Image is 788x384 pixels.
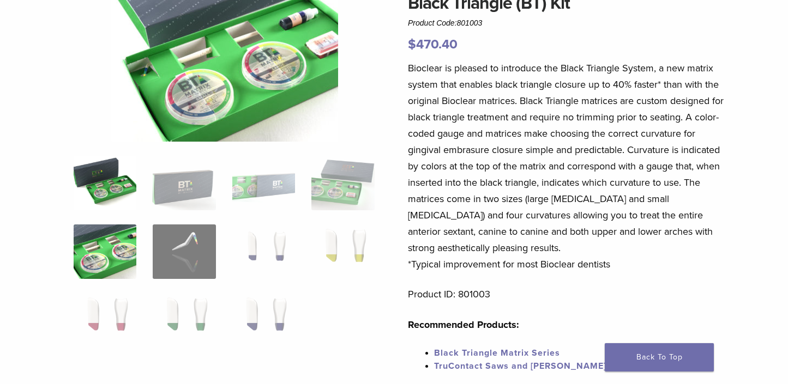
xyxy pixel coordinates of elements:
span: $ [408,36,416,52]
span: 801003 [457,19,483,27]
img: Intro-Black-Triangle-Kit-6-Copy-e1548792917662-324x324.jpg [74,156,136,210]
a: TruContact Saws and [PERSON_NAME] [434,361,606,371]
img: Black Triangle (BT) Kit - Image 7 [232,224,295,279]
a: Back To Top [605,343,714,371]
img: Black Triangle (BT) Kit - Image 3 [232,156,295,210]
p: Bioclear is pleased to introduce the Black Triangle System, a new matrix system that enables blac... [408,60,729,272]
img: Black Triangle (BT) Kit - Image 9 [74,293,136,348]
span: Product Code: [408,19,482,27]
p: Product ID: 801003 [408,286,729,302]
img: Black Triangle (BT) Kit - Image 4 [311,156,374,210]
img: Black Triangle (BT) Kit - Image 8 [311,224,374,279]
img: Black Triangle (BT) Kit - Image 5 [74,224,136,279]
img: Black Triangle (BT) Kit - Image 2 [153,156,215,210]
strong: Recommended Products: [408,319,519,331]
bdi: 470.40 [408,36,458,52]
img: Black Triangle (BT) Kit - Image 10 [153,293,215,348]
a: Black Triangle Matrix Series [434,348,560,358]
img: Black Triangle (BT) Kit - Image 6 [153,224,215,279]
img: Black Triangle (BT) Kit - Image 11 [232,293,295,348]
